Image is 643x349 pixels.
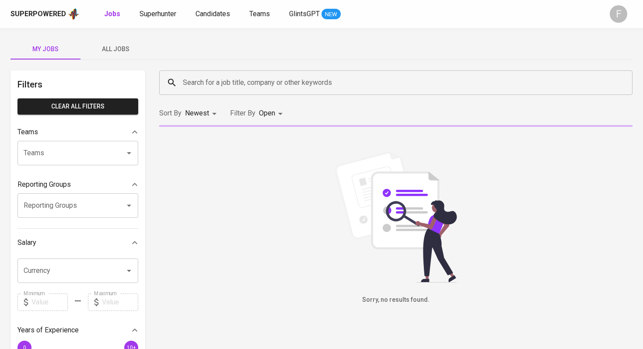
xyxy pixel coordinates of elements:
p: Years of Experience [17,325,79,335]
p: Salary [17,237,36,248]
img: file_searching.svg [330,151,461,283]
img: app logo [68,7,80,21]
div: Newest [185,105,220,122]
p: Reporting Groups [17,179,71,190]
span: My Jobs [16,44,75,55]
div: Superpowered [10,9,66,19]
div: F [610,5,627,23]
a: Jobs [104,9,122,20]
p: Teams [17,127,38,137]
div: Salary [17,234,138,251]
span: GlintsGPT [289,10,320,18]
a: Superpoweredapp logo [10,7,80,21]
span: Superhunter [140,10,176,18]
button: Open [123,147,135,159]
span: All Jobs [86,44,145,55]
a: Superhunter [140,9,178,20]
a: Teams [249,9,272,20]
input: Value [31,293,68,311]
span: NEW [321,10,341,19]
a: Candidates [196,9,232,20]
p: Sort By [159,108,182,119]
span: Clear All filters [24,101,131,112]
div: Teams [17,123,138,141]
button: Clear All filters [17,98,138,115]
span: Open [259,109,275,117]
a: GlintsGPT NEW [289,9,341,20]
b: Jobs [104,10,120,18]
h6: Sorry, no results found. [159,295,633,305]
div: Years of Experience [17,321,138,339]
span: Teams [249,10,270,18]
div: Open [259,105,286,122]
span: Candidates [196,10,230,18]
div: Reporting Groups [17,176,138,193]
p: Newest [185,108,209,119]
button: Open [123,265,135,277]
p: Filter By [230,108,255,119]
input: Value [102,293,138,311]
button: Open [123,199,135,212]
h6: Filters [17,77,138,91]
